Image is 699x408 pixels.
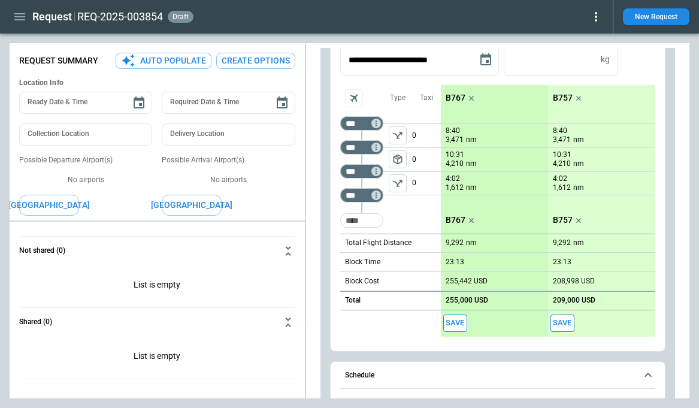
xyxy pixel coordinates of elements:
[446,159,464,169] p: 4,210
[389,150,407,168] button: left aligned
[553,277,595,286] p: 208,998 USD
[19,247,65,255] h6: Not shared (0)
[553,159,571,169] p: 4,210
[270,91,294,115] button: Choose date
[345,238,411,248] p: Total Flight Distance
[443,315,467,332] span: Save this aircraft quote and copy details to clipboard
[127,91,151,115] button: Choose date
[389,174,407,192] button: left aligned
[345,371,374,379] h6: Schedule
[443,315,467,332] button: Save
[19,337,295,379] p: List is empty
[573,238,584,248] p: nm
[390,93,406,103] p: Type
[340,362,655,389] button: Schedule
[19,175,152,185] p: No airports
[553,215,573,225] p: B757
[412,172,441,195] p: 0
[19,56,98,66] p: Request Summary
[446,277,488,286] p: 255,442 USD
[441,85,655,337] div: scrollable content
[446,135,464,145] p: 3,471
[412,124,441,147] p: 0
[446,296,488,305] p: 255,000 USD
[446,174,460,183] p: 4:02
[170,13,191,21] span: draft
[446,238,464,247] p: 9,292
[162,195,222,216] button: [GEOGRAPHIC_DATA]
[340,164,383,179] div: Too short
[446,183,464,193] p: 1,612
[32,10,72,24] h1: Request
[340,213,383,228] div: Too short
[601,55,610,65] p: kg
[389,174,407,192] span: Type of sector
[466,238,477,248] p: nm
[19,265,295,307] p: List is empty
[420,93,433,103] p: Taxi
[216,53,295,69] button: Create Options
[446,215,465,225] p: B767
[553,93,573,103] p: B757
[573,135,584,145] p: nm
[553,150,571,159] p: 10:31
[19,237,295,265] button: Not shared (0)
[162,155,295,165] p: Possible Arrival Airport(s)
[550,315,574,332] span: Save this aircraft quote and copy details to clipboard
[340,188,383,203] div: Too short
[412,148,441,171] p: 0
[446,126,460,135] p: 8:40
[19,318,52,326] h6: Shared (0)
[19,195,79,216] button: [GEOGRAPHIC_DATA]
[553,238,571,247] p: 9,292
[19,308,295,337] button: Shared (0)
[19,337,295,379] div: Not shared (0)
[553,126,567,135] p: 8:40
[19,265,295,307] div: Not shared (0)
[553,135,571,145] p: 3,471
[466,135,477,145] p: nm
[553,174,567,183] p: 4:02
[553,296,595,305] p: 209,000 USD
[392,153,404,165] span: package_2
[162,175,295,185] p: No airports
[474,48,498,72] button: Choose date, selected date is Sep 17, 2025
[345,257,380,267] p: Block Time
[116,53,211,69] button: Auto Populate
[19,78,295,87] h6: Location Info
[466,159,477,169] p: nm
[550,315,574,332] button: Save
[340,116,383,131] div: Not found
[389,150,407,168] span: Type of sector
[573,183,584,193] p: nm
[345,89,363,107] span: Aircraft selection
[340,140,383,155] div: Too short
[389,126,407,144] span: Type of sector
[446,258,464,267] p: 23:13
[466,183,477,193] p: nm
[446,150,464,159] p: 10:31
[553,258,571,267] p: 23:13
[19,155,152,165] p: Possible Departure Airport(s)
[553,183,571,193] p: 1,612
[446,93,465,103] p: B767
[623,8,689,25] button: New Request
[345,276,379,286] p: Block Cost
[573,159,584,169] p: nm
[389,126,407,144] button: left aligned
[345,297,361,304] h6: Total
[77,10,163,24] h2: REQ-2025-003854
